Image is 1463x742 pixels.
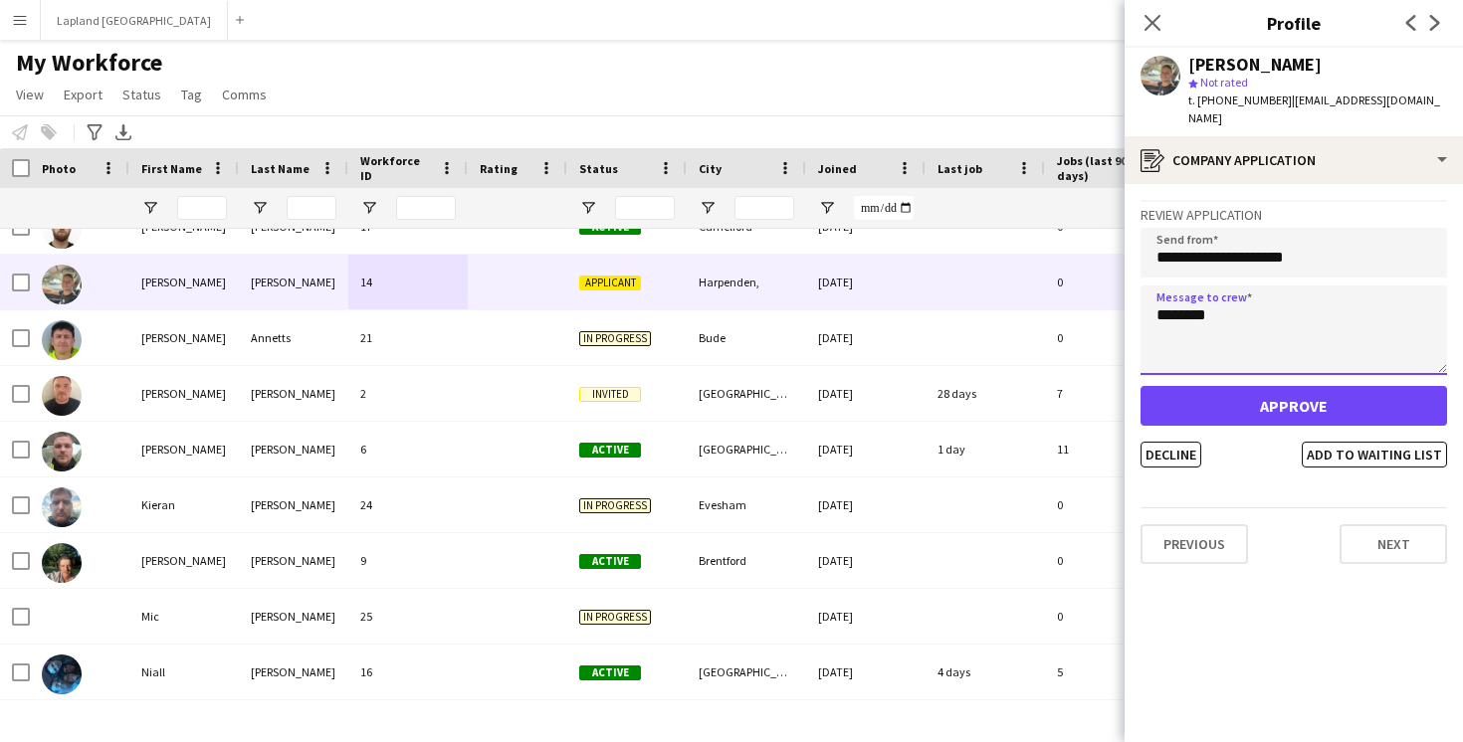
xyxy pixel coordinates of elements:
[348,255,468,309] div: 14
[122,86,161,103] span: Status
[579,387,641,402] span: Invited
[42,376,82,416] img: Joe Daniels
[129,310,239,365] div: [PERSON_NAME]
[806,422,926,476] div: [DATE]
[579,199,597,217] button: Open Filter Menu
[348,589,468,644] div: 25
[239,366,348,421] div: [PERSON_NAME]
[42,654,82,694] img: Niall Clark
[1141,206,1447,224] h3: Review Application
[806,533,926,588] div: [DATE]
[699,199,717,217] button: Open Filter Menu
[129,589,239,644] div: Mic
[938,161,982,176] span: Last job
[1045,477,1174,532] div: 0
[1188,93,1292,107] span: t. [PHONE_NUMBER]
[1141,386,1447,426] button: Approve
[129,533,239,588] div: [PERSON_NAME]
[1188,93,1440,125] span: | [EMAIL_ADDRESS][DOMAIN_NAME]
[687,477,806,532] div: Evesham
[1045,533,1174,588] div: 0
[42,265,82,304] img: James Miller
[1045,589,1174,644] div: 0
[687,422,806,476] div: [GEOGRAPHIC_DATA]
[806,310,926,365] div: [DATE]
[239,422,348,476] div: [PERSON_NAME]
[926,422,1045,476] div: 1 day
[806,589,926,644] div: [DATE]
[579,276,641,290] span: Applicant
[42,320,82,360] img: Joe Annetts
[579,665,641,680] span: Active
[129,477,239,532] div: Kieran
[1340,524,1447,564] button: Next
[615,196,675,220] input: Status Filter Input
[287,196,336,220] input: Last Name Filter Input
[687,645,806,699] div: [GEOGRAPHIC_DATA]
[806,477,926,532] div: [DATE]
[1045,255,1174,309] div: 0
[480,161,518,176] span: Rating
[16,48,162,78] span: My Workforce
[348,477,468,532] div: 24
[579,443,641,458] span: Active
[141,161,202,176] span: First Name
[687,310,806,365] div: Bude
[348,533,468,588] div: 9
[56,82,110,107] a: Export
[1057,153,1139,183] span: Jobs (last 90 days)
[360,199,378,217] button: Open Filter Menu
[579,331,651,346] span: In progress
[129,255,239,309] div: [PERSON_NAME]
[129,422,239,476] div: [PERSON_NAME]
[214,82,275,107] a: Comms
[42,487,82,527] img: Kieran James
[42,209,82,249] img: Jacob Sutton
[687,255,806,309] div: Harpenden,
[239,589,348,644] div: [PERSON_NAME]
[239,310,348,365] div: Annetts
[8,82,52,107] a: View
[806,645,926,699] div: [DATE]
[348,366,468,421] div: 2
[854,196,914,220] input: Joined Filter Input
[141,199,159,217] button: Open Filter Menu
[1188,56,1322,74] div: [PERSON_NAME]
[111,120,135,144] app-action-btn: Export XLSX
[41,1,228,40] button: Lapland [GEOGRAPHIC_DATA]
[1045,645,1174,699] div: 5
[251,199,269,217] button: Open Filter Menu
[579,498,651,513] span: In progress
[239,477,348,532] div: [PERSON_NAME]
[239,255,348,309] div: [PERSON_NAME]
[1302,442,1447,467] button: Add to waiting list
[579,161,618,176] span: Status
[222,86,267,103] span: Comms
[16,86,44,103] span: View
[42,543,82,583] img: Luke Harrington
[348,645,468,699] div: 16
[734,196,794,220] input: City Filter Input
[348,310,468,365] div: 21
[926,366,1045,421] div: 28 days
[806,366,926,421] div: [DATE]
[1125,136,1463,184] div: Company application
[1125,10,1463,36] h3: Profile
[579,554,641,569] span: Active
[579,610,651,625] span: In progress
[687,533,806,588] div: Brentford
[818,161,857,176] span: Joined
[818,199,836,217] button: Open Filter Menu
[177,196,227,220] input: First Name Filter Input
[83,120,106,144] app-action-btn: Advanced filters
[1141,442,1201,467] button: Decline
[1200,75,1248,90] span: Not rated
[173,82,210,107] a: Tag
[1141,524,1248,564] button: Previous
[64,86,103,103] span: Export
[699,161,722,176] span: City
[239,645,348,699] div: [PERSON_NAME]
[239,533,348,588] div: [PERSON_NAME]
[1045,366,1174,421] div: 7
[1045,422,1174,476] div: 11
